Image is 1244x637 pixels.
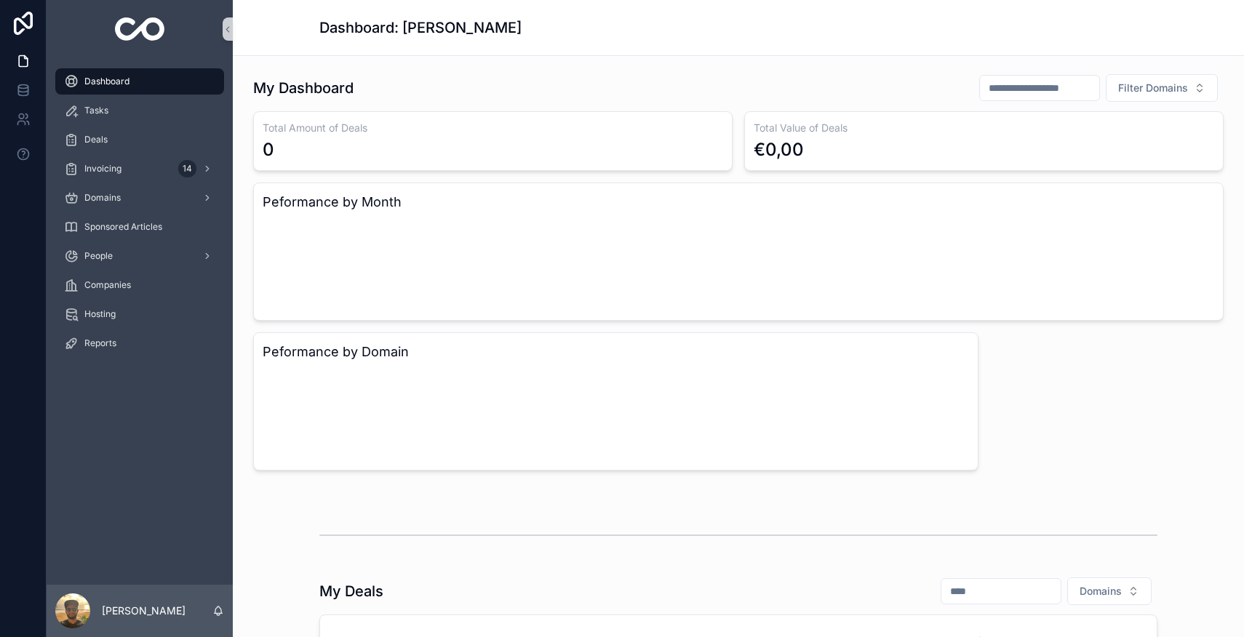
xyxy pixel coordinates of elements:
[84,221,162,233] span: Sponsored Articles
[102,604,186,618] p: [PERSON_NAME]
[84,337,116,349] span: Reports
[84,163,121,175] span: Invoicing
[84,279,131,291] span: Companies
[55,330,224,356] a: Reports
[1067,577,1152,605] button: Select Button
[55,68,224,95] a: Dashboard
[84,105,108,116] span: Tasks
[178,160,196,177] div: 14
[115,17,165,41] img: App logo
[754,138,804,161] div: €0,00
[263,138,274,161] div: 0
[1080,584,1122,598] span: Domains
[55,97,224,124] a: Tasks
[55,214,224,240] a: Sponsored Articles
[55,127,224,153] a: Deals
[84,250,113,262] span: People
[84,76,129,87] span: Dashboard
[55,301,224,327] a: Hosting
[84,192,121,204] span: Domains
[1106,74,1218,102] button: Select Button
[263,121,723,135] h3: Total Amount of Deals
[263,342,969,362] h3: Peformance by Domain
[754,121,1214,135] h3: Total Value of Deals
[55,272,224,298] a: Companies
[55,243,224,269] a: People
[319,17,522,38] h1: Dashboard: [PERSON_NAME]
[1118,81,1188,95] span: Filter Domains
[319,581,383,601] h1: My Deals
[263,192,1214,212] h3: Peformance by Month
[55,185,224,211] a: Domains
[47,58,233,375] div: scrollable content
[84,308,116,320] span: Hosting
[84,134,108,145] span: Deals
[55,156,224,182] a: Invoicing14
[253,78,354,98] h1: My Dashboard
